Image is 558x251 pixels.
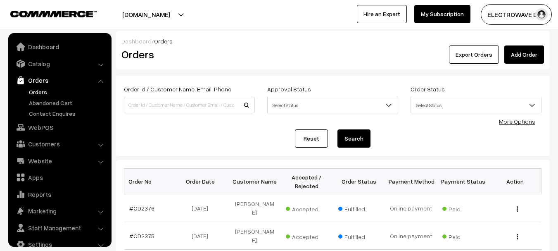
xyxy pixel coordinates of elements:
[535,8,548,21] img: user
[10,39,109,54] a: Dashboard
[121,48,254,61] h2: Orders
[176,194,228,222] td: [DATE]
[10,220,109,235] a: Staff Management
[10,203,109,218] a: Marketing
[280,169,332,194] th: Accepted / Rejected
[338,203,380,213] span: Fulfilled
[10,56,109,71] a: Catalog
[27,88,109,96] a: Orders
[286,203,327,213] span: Accepted
[228,169,280,194] th: Customer Name
[124,97,255,113] input: Order Id / Customer Name / Customer Email / Customer Phone
[228,222,280,250] td: [PERSON_NAME]
[411,85,445,93] label: Order Status
[442,230,484,241] span: Paid
[154,38,173,45] span: Orders
[449,45,499,64] button: Export Orders
[124,169,176,194] th: Order No
[517,234,518,239] img: Menu
[385,194,437,222] td: Online payment
[27,109,109,118] a: Contact Enquires
[10,73,109,88] a: Orders
[93,4,199,25] button: [DOMAIN_NAME]
[489,169,541,194] th: Action
[10,8,83,18] a: COMMMERCE
[27,98,109,107] a: Abandoned Cart
[411,98,541,112] span: Select Status
[385,169,437,194] th: Payment Method
[517,206,518,212] img: Menu
[124,85,231,93] label: Order Id / Customer Name, Email, Phone
[357,5,407,23] a: Hire an Expert
[437,169,489,194] th: Payment Status
[129,232,154,239] a: #OD2375
[10,170,109,185] a: Apps
[295,129,328,148] a: Reset
[121,38,152,45] a: Dashboard
[268,98,398,112] span: Select Status
[228,194,280,222] td: [PERSON_NAME]
[10,11,97,17] img: COMMMERCE
[129,205,154,212] a: #OD2376
[10,187,109,202] a: Reports
[333,169,385,194] th: Order Status
[337,129,370,148] button: Search
[481,4,552,25] button: ELECTROWAVE DE…
[442,203,484,213] span: Paid
[411,97,541,113] span: Select Status
[10,120,109,135] a: WebPOS
[286,230,327,241] span: Accepted
[385,222,437,250] td: Online payment
[10,136,109,151] a: Customers
[504,45,544,64] a: Add Order
[267,97,398,113] span: Select Status
[267,85,311,93] label: Approval Status
[176,169,228,194] th: Order Date
[414,5,470,23] a: My Subscription
[338,230,380,241] span: Fulfilled
[176,222,228,250] td: [DATE]
[10,153,109,168] a: Website
[499,118,535,125] a: More Options
[121,37,544,45] div: /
